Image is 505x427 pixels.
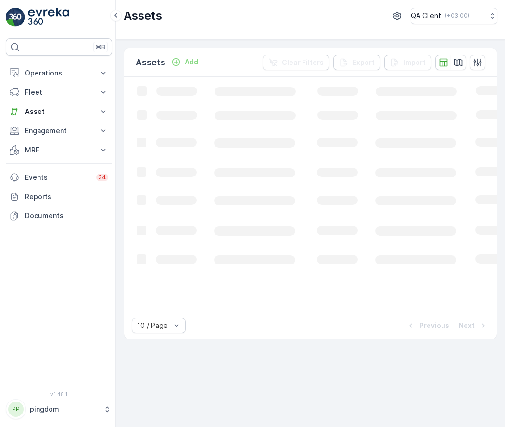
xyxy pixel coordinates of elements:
[6,121,112,140] button: Engagement
[6,187,112,206] a: Reports
[30,404,99,414] p: pingdom
[411,8,497,24] button: QA Client(+03:00)
[25,68,93,78] p: Operations
[445,12,469,20] p: ( +03:00 )
[384,55,431,70] button: Import
[28,8,69,27] img: logo_light-DOdMpM7g.png
[263,55,329,70] button: Clear Filters
[25,145,93,155] p: MRF
[124,8,162,24] p: Assets
[282,58,324,67] p: Clear Filters
[96,43,105,51] p: ⌘B
[6,83,112,102] button: Fleet
[167,56,202,68] button: Add
[458,320,489,331] button: Next
[25,173,90,182] p: Events
[353,58,375,67] p: Export
[25,107,93,116] p: Asset
[25,211,108,221] p: Documents
[6,206,112,226] a: Documents
[25,88,93,97] p: Fleet
[136,56,165,69] p: Assets
[333,55,380,70] button: Export
[6,399,112,419] button: PPpingdom
[6,140,112,160] button: MRF
[8,402,24,417] div: PP
[6,168,112,187] a: Events34
[6,391,112,397] span: v 1.48.1
[6,8,25,27] img: logo
[411,11,441,21] p: QA Client
[405,320,450,331] button: Previous
[6,63,112,83] button: Operations
[98,174,106,181] p: 34
[25,192,108,201] p: Reports
[459,321,475,330] p: Next
[6,102,112,121] button: Asset
[185,57,198,67] p: Add
[419,321,449,330] p: Previous
[25,126,93,136] p: Engagement
[404,58,426,67] p: Import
